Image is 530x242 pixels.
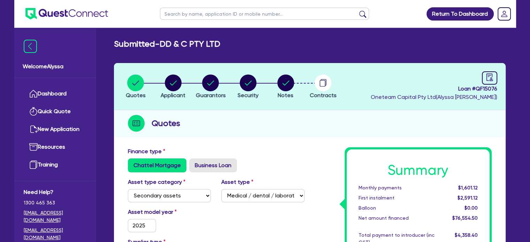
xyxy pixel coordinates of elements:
span: Notes [278,92,293,99]
span: $1,601.12 [458,185,477,190]
a: audit [482,71,497,85]
span: $0.00 [464,205,477,211]
label: Business Loan [189,158,237,172]
span: Need Help? [24,188,87,196]
span: Applicant [161,92,185,99]
img: icon-menu-close [24,40,37,53]
span: Oneteam Capital Pty Ltd ( Alyssa [PERSON_NAME] ) [371,94,497,100]
a: Dashboard [24,85,87,103]
a: New Application [24,120,87,138]
span: Security [238,92,259,99]
span: 1300 465 363 [24,199,87,206]
img: training [29,161,38,169]
div: Balloon [353,204,440,212]
div: Net amount financed [353,214,440,222]
div: Monthly payments [353,184,440,192]
span: Welcome Alyssa [23,62,88,71]
img: new-application [29,125,38,133]
img: quest-connect-logo-blue [25,8,108,19]
label: Asset type category [128,178,185,186]
label: Asset type [221,178,253,186]
img: resources [29,143,38,151]
span: Contracts [310,92,337,99]
img: quick-quote [29,107,38,116]
h2: Quotes [152,117,180,130]
button: Quotes [125,74,146,100]
span: $4,358.40 [454,232,477,238]
h2: Submitted - DD & C PTY LTD [114,39,220,49]
button: Contracts [309,74,337,100]
span: Loan # QF15076 [371,85,497,93]
input: Search by name, application ID or mobile number... [160,8,369,20]
span: audit [486,73,493,81]
span: Quotes [126,92,146,99]
a: [EMAIL_ADDRESS][DOMAIN_NAME] [24,209,87,224]
h1: Summary [359,162,478,179]
a: Resources [24,138,87,156]
label: Asset model year [123,208,216,216]
label: Chattel Mortgage [128,158,186,172]
a: Quick Quote [24,103,87,120]
a: [EMAIL_ADDRESS][DOMAIN_NAME] [24,227,87,241]
a: Training [24,156,87,174]
span: $2,591.12 [457,195,477,201]
span: $76,554.50 [452,215,477,221]
label: Finance type [128,147,165,156]
div: First instalment [353,194,440,202]
button: Guarantors [195,74,226,100]
button: Applicant [160,74,186,100]
a: Return To Dashboard [427,7,494,21]
button: Notes [277,74,294,100]
img: step-icon [128,115,145,132]
button: Security [237,74,259,100]
span: Guarantors [195,92,225,99]
a: Dropdown toggle [495,5,513,23]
